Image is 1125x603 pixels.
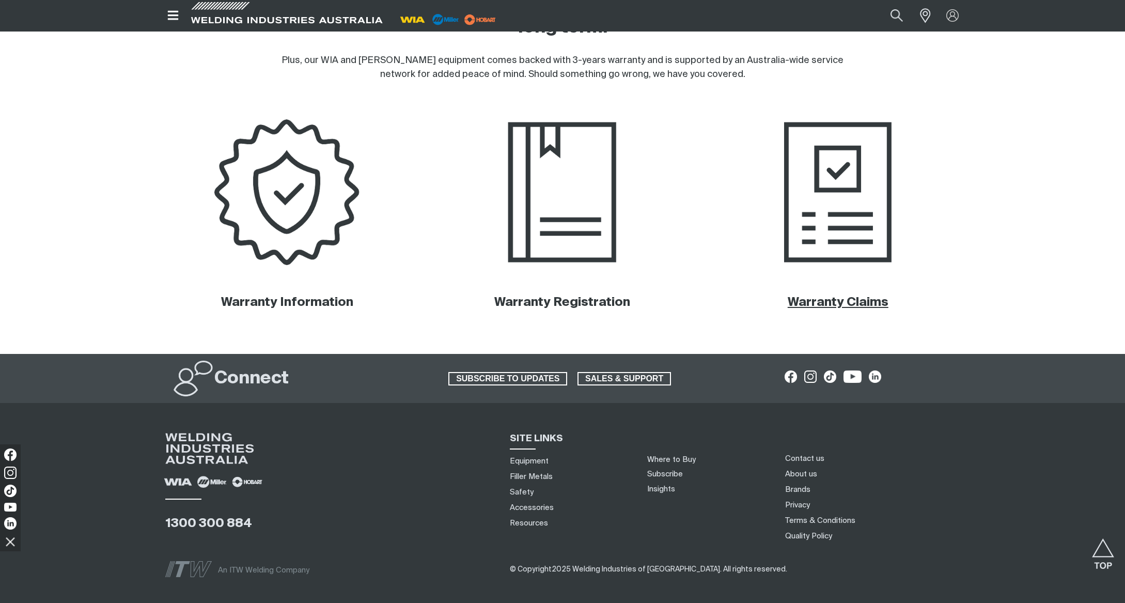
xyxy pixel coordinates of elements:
[510,487,534,498] a: Safety
[461,12,499,27] img: miller
[879,4,914,27] button: Search products
[781,451,979,544] nav: Footer
[165,517,252,530] a: 1300 300 884
[218,566,309,574] span: An ITW Welding Company
[785,453,824,464] a: Contact us
[506,454,635,531] nav: Sitemap
[214,367,289,390] h2: Connect
[461,16,499,23] a: miller
[647,485,675,493] a: Insights
[4,449,17,461] img: Facebook
[719,113,957,272] img: Warranty Claims
[647,456,696,463] a: Where to Buy
[510,566,787,573] span: © Copyright 2025 Welding Industries of [GEOGRAPHIC_DATA] . All rights reserved.
[282,56,843,79] span: Plus, our WIA and [PERSON_NAME] equipment comes backed with 3-years warranty and is supported by ...
[785,484,810,495] a: Brands
[1091,538,1115,562] button: Scroll to top
[510,456,549,467] a: Equipment
[4,485,17,497] img: TikTok
[448,372,567,385] a: SUBSCRIBE TO UPDATES
[785,500,810,511] a: Privacy
[785,515,855,526] a: Terms & Conditions
[510,434,563,443] span: SITE LINKS
[4,503,17,512] img: YouTube
[785,531,832,542] a: Quality Policy
[510,471,553,482] a: Filler Metals
[4,517,17,530] img: LinkedIn
[579,372,670,385] span: SALES & SUPPORT
[221,296,353,308] a: Warranty Information
[443,113,681,272] img: Warranty Registration
[785,469,817,480] a: About us
[866,4,914,27] input: Product name or item number...
[647,470,683,478] a: Subscribe
[788,296,888,308] a: Warranty Claims
[494,296,630,308] a: Warranty Registration
[168,113,406,272] img: Warranty Information
[510,565,787,573] span: ​​​​​​​​​​​​​​​​​​ ​​​​​​
[2,533,19,550] img: hide socials
[510,518,548,529] a: Resources
[510,502,554,513] a: Accessories
[449,372,566,385] span: SUBSCRIBE TO UPDATES
[4,467,17,479] img: Instagram
[577,372,671,385] a: SALES & SUPPORT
